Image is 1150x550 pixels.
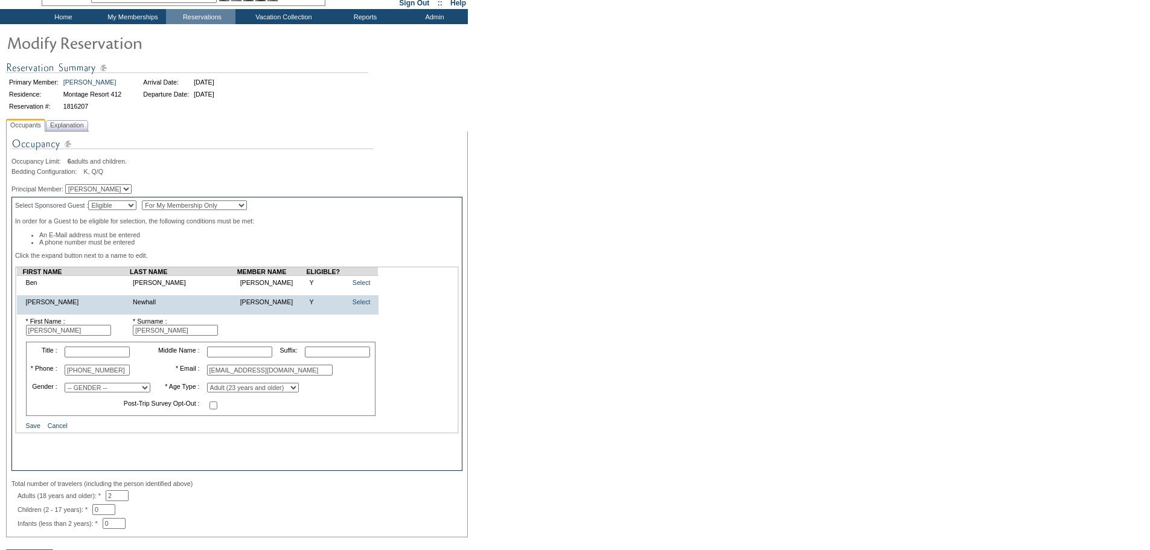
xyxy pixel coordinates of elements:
[28,362,60,379] td: * Phone :
[8,119,43,132] span: Occupants
[155,380,202,395] td: * Age Type :
[398,9,468,24] td: Admin
[11,158,462,165] div: adults and children.
[68,158,71,165] span: 6
[62,89,124,100] td: Montage Resort 412
[23,295,130,309] td: [PERSON_NAME]
[39,231,459,238] li: An E-Mail address must be entered
[130,276,237,290] td: [PERSON_NAME]
[11,136,374,158] img: Occupancy
[23,268,130,276] td: FIRST NAME
[7,101,60,112] td: Reservation #:
[237,268,307,276] td: MEMBER NAME
[18,520,103,527] span: Infants (less than 2 years): *
[306,268,345,276] td: ELIGIBLE?
[11,185,63,193] span: Principal Member:
[48,119,86,132] span: Explanation
[28,380,60,395] td: Gender :
[26,422,40,429] a: Save
[6,30,248,54] img: Modify Reservation
[11,168,81,175] span: Bedding Configuration:
[83,168,103,175] span: K, Q/Q
[141,89,191,100] td: Departure Date:
[11,158,66,165] span: Occupancy Limit:
[130,295,237,309] td: Newhall
[18,492,106,499] span: Adults (18 years and older): *
[130,268,237,276] td: LAST NAME
[353,279,371,286] a: Select
[7,77,60,88] td: Primary Member:
[63,78,117,86] a: [PERSON_NAME]
[97,9,166,24] td: My Memberships
[11,197,462,471] div: Select Sponsored Guest : In order for a Guest to be eligible for selection, the following conditi...
[28,397,203,414] td: Post-Trip Survey Opt-Out :
[306,295,345,309] td: Y
[130,315,237,339] td: * Surname :
[192,89,216,100] td: [DATE]
[23,315,130,339] td: * First Name :
[155,362,202,379] td: * Email :
[28,344,60,360] td: Title :
[48,422,68,429] a: Cancel
[27,9,97,24] td: Home
[18,506,92,513] span: Children (2 - 17 years): *
[23,276,130,290] td: Ben
[329,9,398,24] td: Reports
[7,89,60,100] td: Residence:
[235,9,329,24] td: Vacation Collection
[237,295,307,309] td: [PERSON_NAME]
[141,77,191,88] td: Arrival Date:
[276,344,301,360] td: Suffix:
[353,298,371,305] a: Select
[11,480,462,487] div: Total number of travelers (including the person identified above)
[237,276,307,290] td: [PERSON_NAME]
[192,77,216,88] td: [DATE]
[39,238,459,246] li: A phone number must be entered
[155,344,202,360] td: Middle Name :
[6,60,368,75] img: Reservation Summary
[306,276,345,290] td: Y
[166,9,235,24] td: Reservations
[62,101,124,112] td: 1816207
